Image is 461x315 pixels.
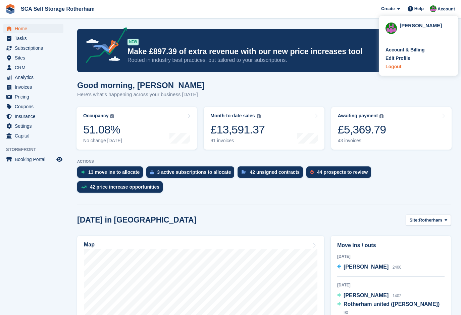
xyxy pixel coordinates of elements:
span: CRM [15,63,55,72]
a: menu [3,155,63,164]
button: Site: Rotherham [406,214,451,226]
img: price_increase_opportunities-93ffe204e8149a01c8c9dc8f82e8f89637d9d84a8eef4429ea346261dce0b2c0.svg [81,186,87,189]
div: 42 price increase opportunities [90,184,159,190]
a: Account & Billing [386,46,452,53]
span: Site: [409,217,419,224]
h1: Good morning, [PERSON_NAME] [77,81,205,90]
div: £5,369.79 [338,123,386,136]
span: Home [15,24,55,33]
span: Rotherham united ([PERSON_NAME]) [344,301,440,307]
div: 3 active subscriptions to allocate [157,169,231,175]
div: £13,591.37 [210,123,265,136]
span: Insurance [15,112,55,121]
a: menu [3,82,63,92]
div: Occupancy [83,113,108,119]
a: SCA Self Storage Rotherham [18,3,97,14]
a: Logout [386,63,452,70]
img: prospect-51fa495bee0391a8d652442698ab0144808aea92771e9ea1ae160a38d050c398.svg [310,170,314,174]
span: Tasks [15,34,55,43]
a: menu [3,73,63,82]
img: icon-info-grey-7440780725fd019a000dd9b08b2336e03edf1995a4989e88bcd33f0948082b44.svg [110,114,114,118]
a: Edit Profile [386,55,452,62]
img: active_subscription_to_allocate_icon-d502201f5373d7db506a760aba3b589e785aa758c864c3986d89f69b8ff3... [150,170,154,174]
img: move_ins_to_allocate_icon-fdf77a2bb77ea45bf5b3d319d69a93e2d87916cf1d5bf7949dd705db3b84f3ca.svg [81,170,85,174]
h2: [DATE] in [GEOGRAPHIC_DATA] [77,215,196,225]
a: menu [3,131,63,141]
a: menu [3,63,63,72]
span: Booking Portal [15,155,55,164]
span: Capital [15,131,55,141]
a: menu [3,112,63,121]
span: Analytics [15,73,55,82]
span: Help [414,5,424,12]
div: [DATE] [337,253,445,260]
span: Create [381,5,395,12]
span: 90 [344,310,348,315]
a: Month-to-date sales £13,591.37 91 invoices [204,107,324,150]
a: menu [3,43,63,53]
a: menu [3,92,63,102]
a: menu [3,102,63,111]
div: [PERSON_NAME] [400,22,452,28]
div: NEW [127,39,139,45]
div: 51.08% [83,123,122,136]
a: [PERSON_NAME] 2400 [337,263,401,272]
img: contract_signature_icon-13c848040528278c33f63329250d36e43548de30e8caae1d1a13099fd9432cc5.svg [242,170,246,174]
div: [DATE] [337,282,445,288]
a: menu [3,53,63,63]
span: 1402 [393,293,402,298]
a: [PERSON_NAME] 1402 [337,291,401,300]
span: Rotherham [419,217,442,224]
div: Month-to-date sales [210,113,255,119]
a: 42 price increase opportunities [77,181,166,196]
a: 44 prospects to review [306,166,374,181]
a: Awaiting payment £5,369.79 43 invoices [331,107,452,150]
img: price-adjustments-announcement-icon-8257ccfd72463d97f412b2fc003d46551f7dbcb40ab6d574587a9cd5c0d94... [80,27,127,66]
span: Coupons [15,102,55,111]
div: 13 move ins to allocate [88,169,140,175]
span: Settings [15,121,55,131]
img: icon-info-grey-7440780725fd019a000dd9b08b2336e03edf1995a4989e88bcd33f0948082b44.svg [257,114,261,118]
div: Account & Billing [386,46,425,53]
p: Here's what's happening across your business [DATE] [77,91,205,99]
span: [PERSON_NAME] [344,264,389,270]
a: menu [3,34,63,43]
img: Sarah Race [430,5,437,12]
div: 44 prospects to review [317,169,368,175]
span: Account [438,6,455,12]
a: 13 move ins to allocate [77,166,146,181]
h2: Move ins / outs [337,241,445,249]
span: [PERSON_NAME] [344,292,389,298]
span: Storefront [6,146,67,153]
img: stora-icon-8386f47178a22dfd0bd8f6a31ec36ba5ce8667c1dd55bd0f319d3a0aa187defe.svg [5,4,15,14]
p: ACTIONS [77,159,451,164]
div: Awaiting payment [338,113,378,119]
div: 91 invoices [210,138,265,144]
div: No change [DATE] [83,138,122,144]
img: Sarah Race [386,23,397,34]
p: Rooted in industry best practices, but tailored to your subscriptions. [127,56,392,64]
span: 2400 [393,265,402,270]
span: Pricing [15,92,55,102]
a: menu [3,121,63,131]
a: Preview store [55,155,63,163]
img: icon-info-grey-7440780725fd019a000dd9b08b2336e03edf1995a4989e88bcd33f0948082b44.svg [379,114,383,118]
p: Make £897.39 of extra revenue with our new price increases tool [127,47,392,56]
div: Logout [386,63,401,70]
div: 42 unsigned contracts [250,169,300,175]
div: Edit Profile [386,55,410,62]
a: Occupancy 51.08% No change [DATE] [76,107,197,150]
a: menu [3,24,63,33]
a: 3 active subscriptions to allocate [146,166,238,181]
span: Sites [15,53,55,63]
div: 43 invoices [338,138,386,144]
span: Invoices [15,82,55,92]
span: Subscriptions [15,43,55,53]
a: 42 unsigned contracts [238,166,306,181]
h2: Map [84,242,95,248]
